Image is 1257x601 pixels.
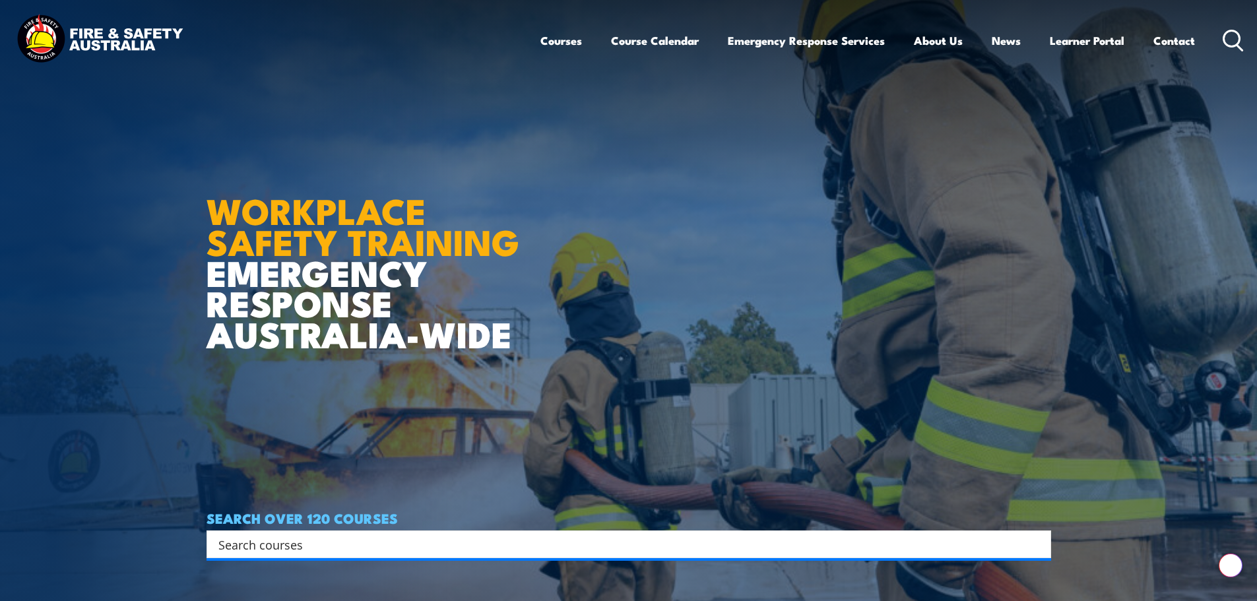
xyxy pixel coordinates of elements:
[221,535,1025,554] form: Search form
[207,511,1051,525] h4: SEARCH OVER 120 COURSES
[992,23,1021,58] a: News
[207,162,529,349] h1: EMERGENCY RESPONSE AUSTRALIA-WIDE
[1153,23,1195,58] a: Contact
[540,23,582,58] a: Courses
[728,23,885,58] a: Emergency Response Services
[207,182,519,268] strong: WORKPLACE SAFETY TRAINING
[1050,23,1124,58] a: Learner Portal
[218,534,1022,554] input: Search input
[914,23,963,58] a: About Us
[611,23,699,58] a: Course Calendar
[1028,535,1047,554] button: Search magnifier button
